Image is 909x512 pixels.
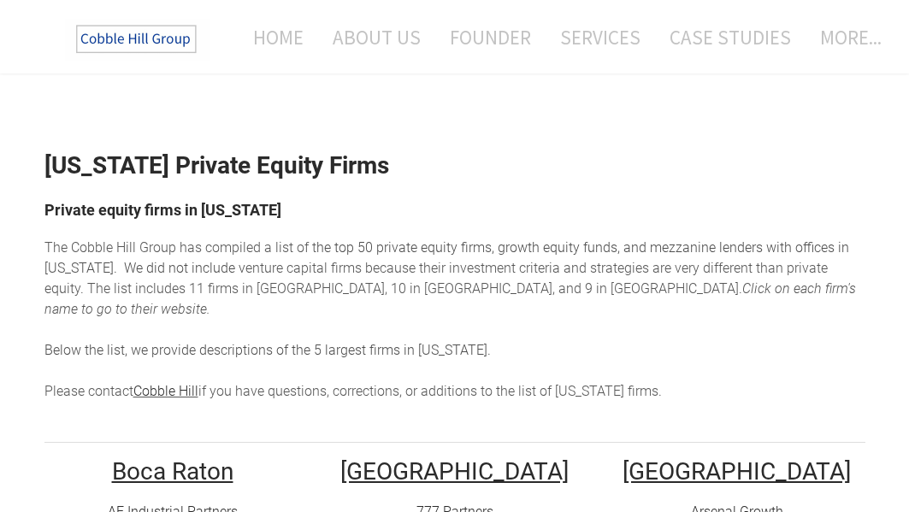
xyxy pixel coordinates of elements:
span: enture capital firms because their investment criteria and strategies are very different than pri... [44,260,828,297]
strong: [US_STATE] Private Equity Firms [44,151,389,179]
a: more... [807,15,882,60]
u: Boca Raton [112,457,233,486]
a: Case Studies [657,15,804,60]
a: Services [547,15,653,60]
div: he top 50 private equity firms, growth equity funds, and mezzanine lenders with offices in [US_ST... [44,238,865,402]
em: Click on each firm's name to go to their website. [44,280,856,317]
a: About Us [320,15,434,60]
span: Please contact if you have questions, corrections, or additions to the list of [US_STATE] firms. [44,383,662,399]
span: The Cobble Hill Group has compiled a list of t [44,239,316,256]
a: Founder [437,15,544,60]
img: The Cobble Hill Group LLC [65,18,210,61]
font: Private equity firms in [US_STATE] [44,201,281,219]
u: ​[GEOGRAPHIC_DATA] [623,457,851,486]
a: Cobble Hill [133,383,198,399]
a: Home [227,15,316,60]
u: [GEOGRAPHIC_DATA] [340,457,569,486]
